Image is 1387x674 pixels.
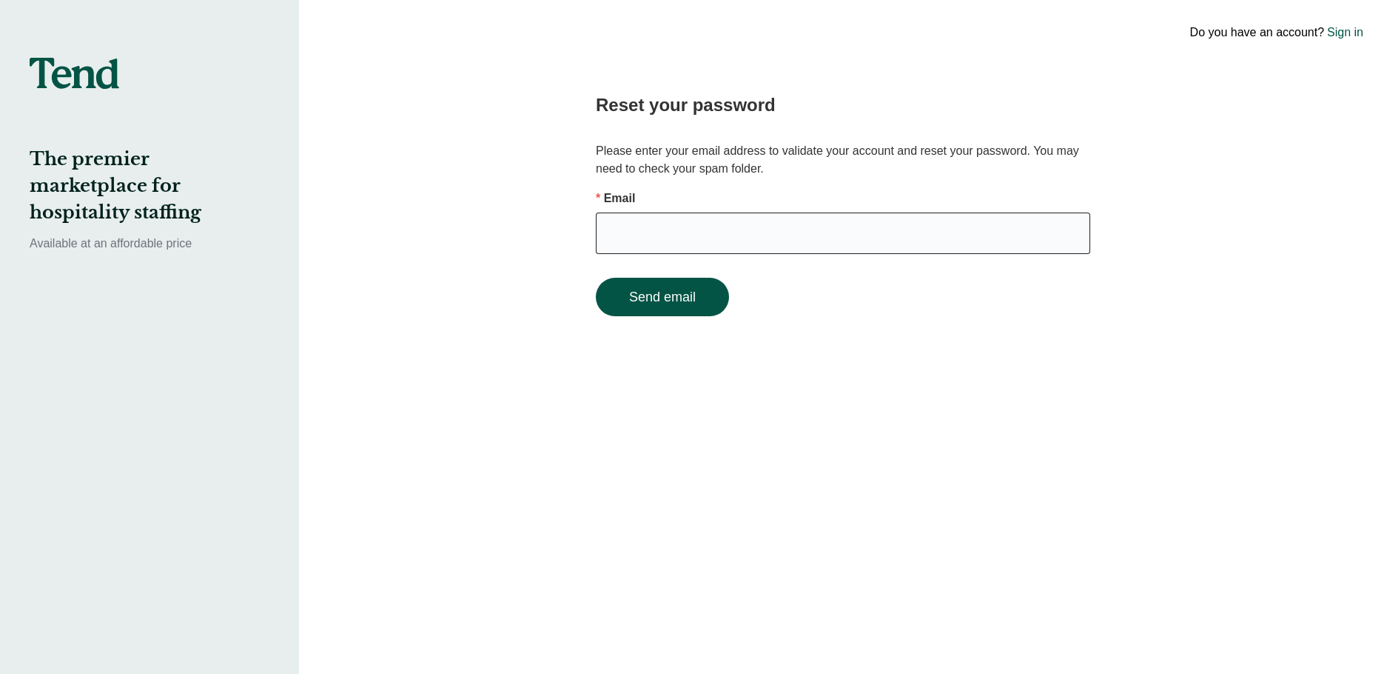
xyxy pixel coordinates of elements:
h2: Reset your password [596,92,1090,119]
h2: The premier marketplace for hospitality staffing [30,146,269,226]
a: Sign in [1327,24,1363,41]
button: Send email [596,278,729,316]
p: Available at an affordable price [30,235,269,253]
img: tend-logo [30,58,119,89]
p: Please enter your email address to validate your account and reset your password. You may need to... [596,142,1090,178]
p: Email [596,190,1090,207]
